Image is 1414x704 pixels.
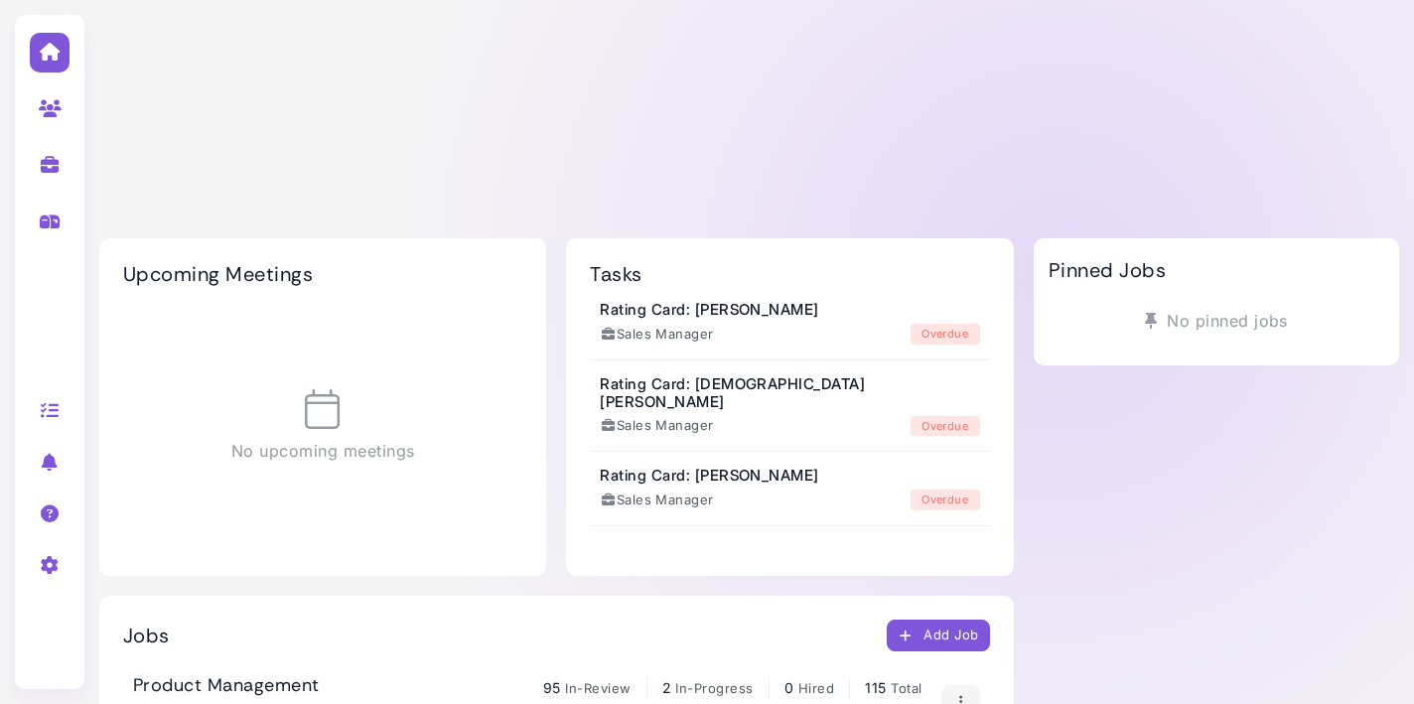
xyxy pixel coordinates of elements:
span: Total [891,680,921,696]
span: In-Progress [675,680,753,696]
div: No pinned jobs [1049,302,1384,340]
div: Sales Manager [600,416,714,436]
h2: Pinned Jobs [1049,258,1166,282]
h3: Rating Card: [DEMOGRAPHIC_DATA][PERSON_NAME] [600,375,979,411]
span: 0 [784,679,793,696]
span: 95 [543,679,561,696]
div: No upcoming meetings [123,306,522,546]
h2: Upcoming Meetings [123,262,313,286]
span: Hired [798,680,834,696]
div: overdue [911,490,980,510]
span: In-Review [565,680,631,696]
div: overdue [911,416,980,437]
span: 115 [865,679,886,696]
h3: Rating Card: [PERSON_NAME] [600,301,818,319]
div: Add Job [898,626,979,646]
div: overdue [911,324,980,345]
h2: Tasks [590,262,641,286]
h2: Jobs [123,624,170,647]
h3: Product Management [133,675,320,697]
div: Sales Manager [600,325,714,345]
span: 2 [662,679,671,696]
div: Sales Manager [600,491,714,510]
button: Add Job [887,620,990,651]
h3: Rating Card: [PERSON_NAME] [600,467,818,485]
